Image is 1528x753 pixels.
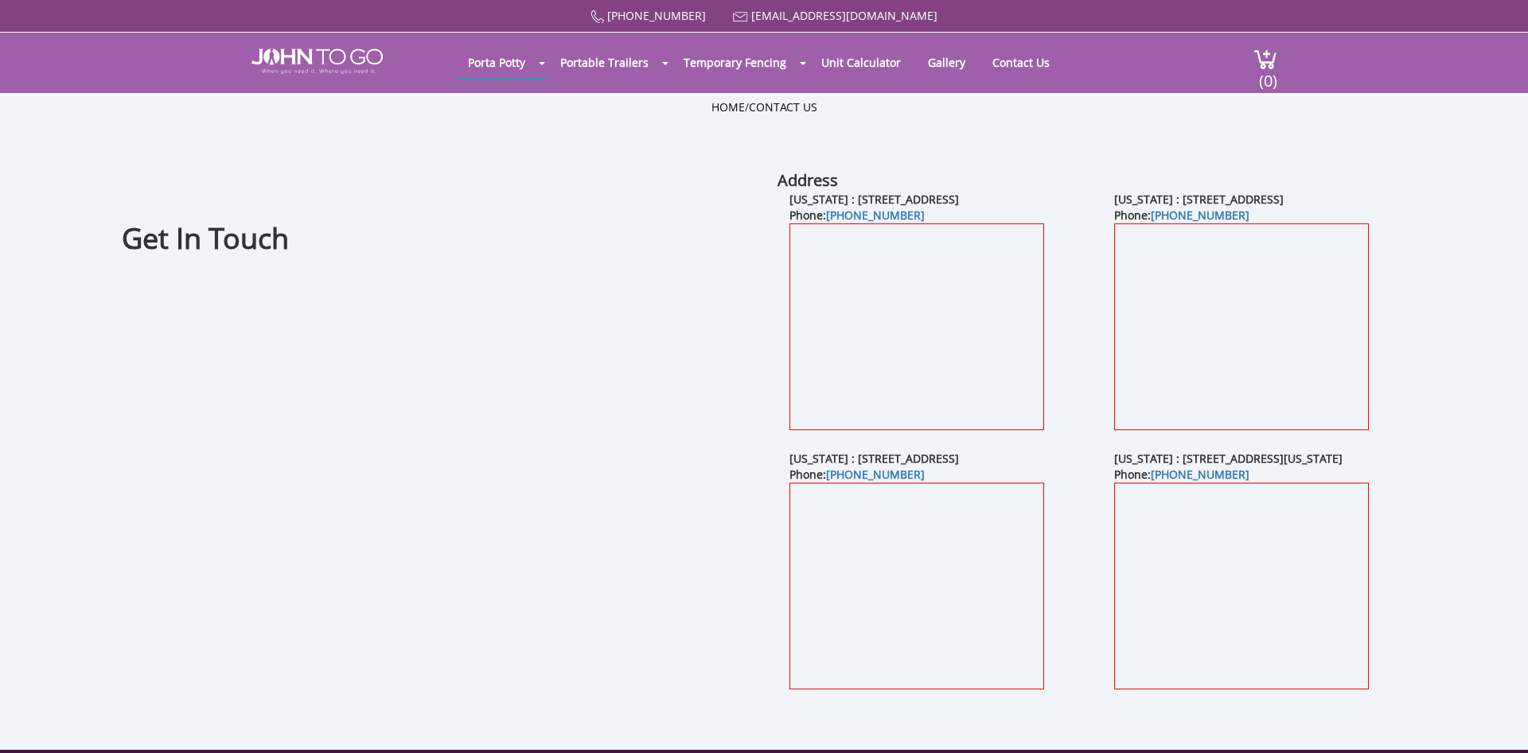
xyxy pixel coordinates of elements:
[1114,467,1249,482] b: Phone:
[789,192,959,207] b: [US_STATE] : [STREET_ADDRESS]
[1151,467,1249,482] a: [PHONE_NUMBER]
[1114,192,1284,207] b: [US_STATE] : [STREET_ADDRESS]
[980,47,1062,78] a: Contact Us
[456,47,537,78] a: Porta Potty
[1114,451,1343,466] b: [US_STATE] : [STREET_ADDRESS][US_STATE]
[548,47,661,78] a: Portable Trailers
[591,10,604,24] img: Call
[778,169,838,191] b: Address
[1151,208,1249,223] a: [PHONE_NUMBER]
[251,49,383,74] img: JOHN to go
[809,47,913,78] a: Unit Calculator
[1464,689,1528,753] button: Live Chat
[607,8,706,23] a: [PHONE_NUMBER]
[122,219,758,258] h1: Get In Touch
[1258,57,1277,91] span: (0)
[789,208,925,223] b: Phone:
[733,12,748,22] img: Mail
[749,99,817,115] a: Contact Us
[1114,208,1249,223] b: Phone:
[711,99,817,115] ul: /
[751,8,937,23] a: [EMAIL_ADDRESS][DOMAIN_NAME]
[826,208,925,223] a: [PHONE_NUMBER]
[711,99,745,115] a: Home
[672,47,798,78] a: Temporary Fencing
[916,47,977,78] a: Gallery
[826,467,925,482] a: [PHONE_NUMBER]
[1253,49,1277,70] img: cart a
[789,467,925,482] b: Phone:
[789,451,959,466] b: [US_STATE] : [STREET_ADDRESS]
